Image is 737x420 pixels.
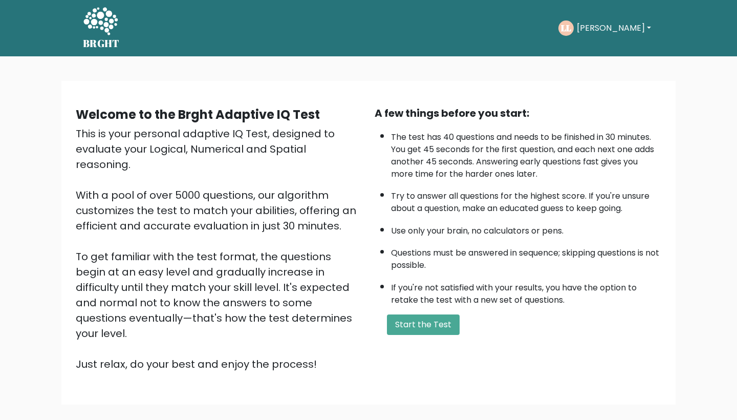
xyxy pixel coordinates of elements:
li: Use only your brain, no calculators or pens. [391,220,661,237]
li: If you're not satisfied with your results, you have the option to retake the test with a new set ... [391,277,661,306]
li: The test has 40 questions and needs to be finished in 30 minutes. You get 45 seconds for the firs... [391,126,661,180]
a: BRGHT [83,4,120,52]
button: [PERSON_NAME] [574,22,654,35]
div: This is your personal adaptive IQ Test, designed to evaluate your Logical, Numerical and Spatial ... [76,126,362,372]
text: LL [561,22,571,34]
h5: BRGHT [83,37,120,50]
button: Start the Test [387,314,460,335]
li: Try to answer all questions for the highest score. If you're unsure about a question, make an edu... [391,185,661,215]
div: A few things before you start: [375,106,661,121]
b: Welcome to the Brght Adaptive IQ Test [76,106,320,123]
li: Questions must be answered in sequence; skipping questions is not possible. [391,242,661,271]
